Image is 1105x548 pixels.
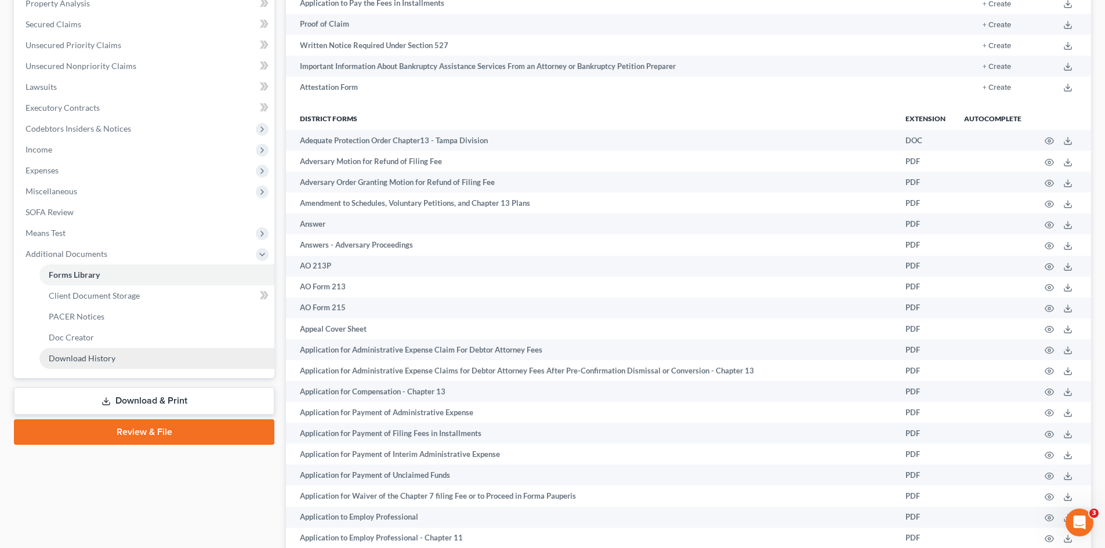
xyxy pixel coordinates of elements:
td: PDF [896,339,955,360]
span: Codebtors Insiders & Notices [26,124,131,133]
td: Written Notice Required Under Section 527 [286,35,915,56]
span: Miscellaneous [26,186,77,196]
td: PDF [896,213,955,234]
a: Download History [39,348,274,369]
span: Additional Documents [26,249,107,259]
td: Application for Compensation - Chapter 13 [286,381,896,402]
td: PDF [896,444,955,464]
button: + Create [983,1,1011,8]
td: Application for Payment of Interim Administrative Expense [286,444,896,464]
th: Extension [896,107,955,130]
td: Application for Administrative Expense Claim For Debtor Attorney Fees [286,339,896,360]
span: Client Document Storage [49,291,140,300]
button: + Create [983,21,1011,29]
a: PACER Notices [39,306,274,327]
span: Doc Creator [49,332,94,342]
td: Adversary Order Granting Motion for Refund of Filing Fee [286,172,896,193]
span: PACER Notices [49,311,104,321]
a: Doc Creator [39,327,274,348]
td: Application for Administrative Expense Claims for Debtor Attorney Fees After Pre-Confirmation Dis... [286,360,896,381]
td: PDF [896,423,955,444]
td: Appeal Cover Sheet [286,318,896,339]
td: PDF [896,277,955,297]
td: Application for Payment of Unclaimed Funds [286,464,896,485]
a: Client Document Storage [39,285,274,306]
td: PDF [896,507,955,528]
td: Answers - Adversary Proceedings [286,234,896,255]
td: Answer [286,213,896,234]
a: SOFA Review [16,202,274,223]
td: Application for Waiver of the Chapter 7 filing Fee or to Proceed in Forma Pauperis [286,485,896,506]
span: Unsecured Nonpriority Claims [26,61,136,71]
td: Attestation Form [286,77,915,97]
td: Important Information About Bankruptcy Assistance Services From an Attorney or Bankruptcy Petitio... [286,56,915,77]
th: Autocomplete [955,107,1031,130]
span: Unsecured Priority Claims [26,40,121,50]
a: Unsecured Nonpriority Claims [16,56,274,77]
td: PDF [896,318,955,339]
button: + Create [983,42,1011,50]
td: PDF [896,381,955,402]
td: Adequate Protection Order Chapter13 - Tampa Division [286,130,896,151]
td: Application for Payment of Filing Fees in Installments [286,423,896,444]
td: Application to Employ Professional [286,507,896,528]
span: Means Test [26,228,66,238]
a: Download & Print [14,387,274,415]
td: AO Form 215 [286,297,896,318]
a: Lawsuits [16,77,274,97]
td: PDF [896,464,955,485]
td: Application for Payment of Administrative Expense [286,402,896,423]
td: AO 213P [286,256,896,277]
span: Secured Claims [26,19,81,29]
span: Forms Library [49,270,100,280]
td: PDF [896,172,955,193]
span: Income [26,144,52,154]
td: PDF [896,256,955,277]
a: Review & File [14,419,274,445]
td: PDF [896,360,955,381]
button: + Create [983,63,1011,71]
td: PDF [896,151,955,172]
th: District forms [286,107,896,130]
a: Forms Library [39,264,274,285]
td: Proof of Claim [286,14,915,35]
span: SOFA Review [26,207,74,217]
span: Lawsuits [26,82,57,92]
td: PDF [896,193,955,213]
a: Executory Contracts [16,97,274,118]
td: PDF [896,297,955,318]
span: Expenses [26,165,59,175]
iframe: Intercom live chat [1066,509,1093,536]
span: 3 [1089,509,1099,518]
a: Secured Claims [16,14,274,35]
a: Unsecured Priority Claims [16,35,274,56]
td: PDF [896,485,955,506]
td: Adversary Motion for Refund of Filing Fee [286,151,896,172]
td: PDF [896,402,955,423]
td: AO Form 213 [286,277,896,297]
td: PDF [896,234,955,255]
td: Amendment to Schedules, Voluntary Petitions, and Chapter 13 Plans [286,193,896,213]
span: Executory Contracts [26,103,100,112]
button: + Create [983,84,1011,92]
span: Download History [49,353,115,363]
td: DOC [896,130,955,151]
